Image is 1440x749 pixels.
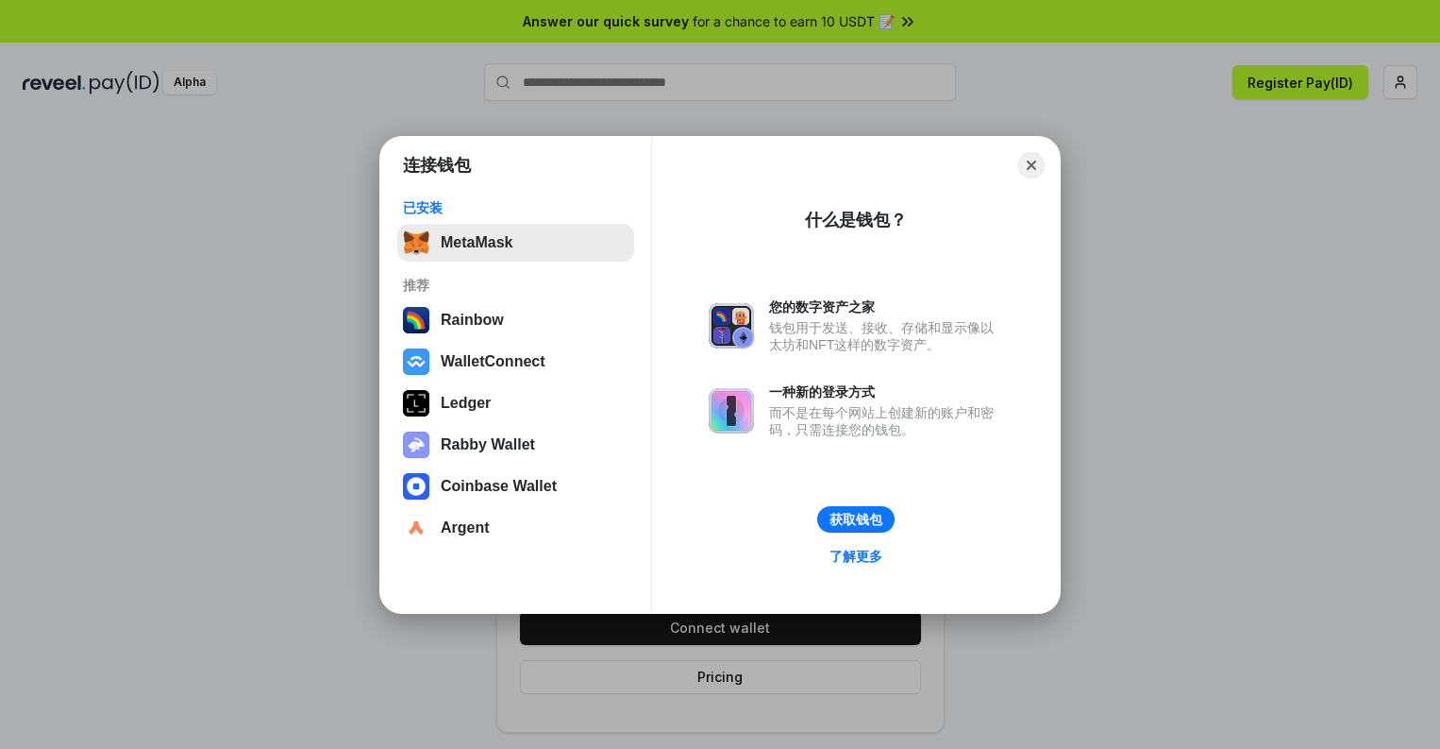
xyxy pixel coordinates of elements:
button: Coinbase Wallet [397,468,634,505]
div: 什么是钱包？ [805,209,907,231]
button: Rainbow [397,301,634,339]
h1: 连接钱包 [403,154,471,177]
div: 您的数字资产之家 [769,298,1003,315]
img: svg+xml,%3Csvg%20xmlns%3D%22http%3A%2F%2Fwww.w3.org%2F2000%2Fsvg%22%20fill%3D%22none%22%20viewBox... [709,388,754,434]
div: Ledger [441,395,491,412]
div: 获取钱包 [829,511,882,528]
a: 了解更多 [818,544,894,569]
div: Rainbow [441,312,504,329]
div: 了解更多 [829,548,882,565]
div: Argent [441,519,490,536]
img: svg+xml,%3Csvg%20fill%3D%22none%22%20height%3D%2233%22%20viewBox%3D%220%200%2035%2033%22%20width%... [403,230,429,256]
button: Close [1018,152,1045,179]
img: svg+xml,%3Csvg%20width%3D%2228%22%20height%3D%2228%22%20viewBox%3D%220%200%2028%2028%22%20fill%3D... [403,515,429,541]
button: 获取钱包 [817,506,895,533]
button: Ledger [397,384,634,422]
img: svg+xml,%3Csvg%20xmlns%3D%22http%3A%2F%2Fwww.w3.org%2F2000%2Fsvg%22%20width%3D%2228%22%20height%3... [403,390,429,417]
button: Argent [397,509,634,547]
img: svg+xml,%3Csvg%20width%3D%2228%22%20height%3D%2228%22%20viewBox%3D%220%200%2028%2028%22%20fill%3D... [403,473,429,500]
div: 一种新的登录方式 [769,383,1003,400]
button: Rabby Wallet [397,426,634,464]
div: 已安装 [403,199,628,216]
div: Coinbase Wallet [441,478,557,495]
button: MetaMask [397,224,634,262]
img: svg+xml,%3Csvg%20xmlns%3D%22http%3A%2F%2Fwww.w3.org%2F2000%2Fsvg%22%20fill%3D%22none%22%20viewBox... [403,432,429,458]
img: svg+xml,%3Csvg%20width%3D%2228%22%20height%3D%2228%22%20viewBox%3D%220%200%2028%2028%22%20fill%3D... [403,349,429,375]
img: svg+xml,%3Csvg%20xmlns%3D%22http%3A%2F%2Fwww.w3.org%2F2000%2Fsvg%22%20fill%3D%22none%22%20viewBox... [709,303,754,349]
img: svg+xml,%3Csvg%20width%3D%22120%22%20height%3D%22120%22%20viewBox%3D%220%200%20120%20120%22%20fil... [403,307,429,333]
button: WalletConnect [397,343,634,381]
div: WalletConnect [441,353,545,370]
div: Rabby Wallet [441,436,535,453]
div: 推荐 [403,277,628,294]
div: 而不是在每个网站上创建新的账户和密码，只需连接您的钱包。 [769,404,1003,438]
div: MetaMask [441,234,512,251]
div: 钱包用于发送、接收、存储和显示像以太坊和NFT这样的数字资产。 [769,319,1003,353]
